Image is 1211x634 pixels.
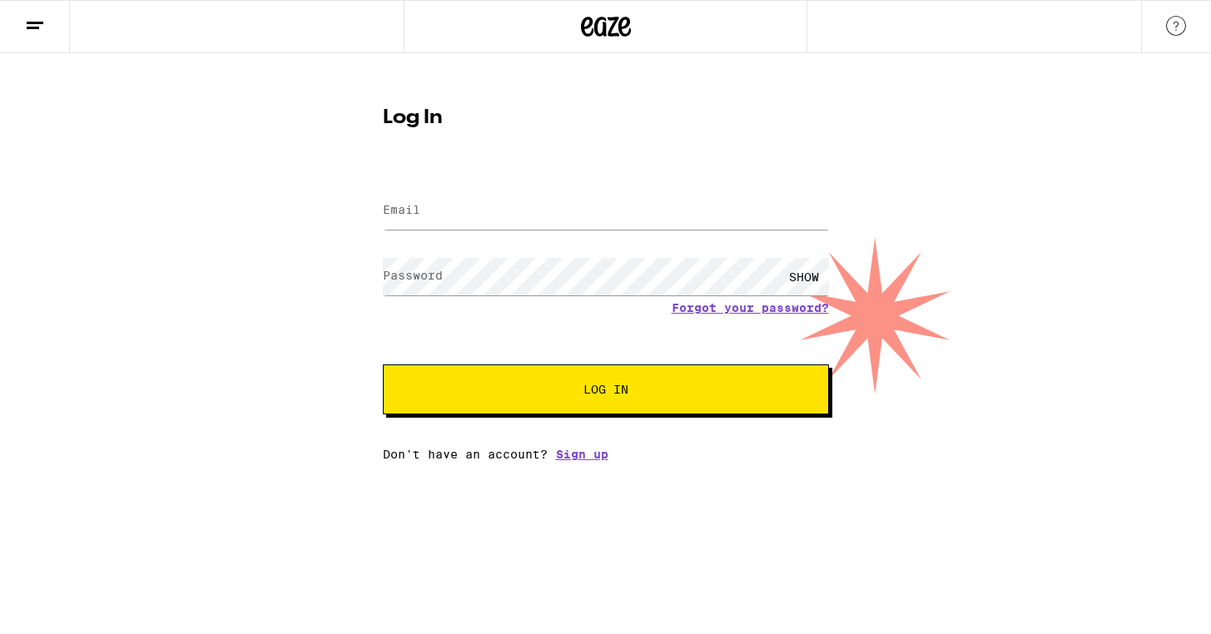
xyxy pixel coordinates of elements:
[383,364,829,414] button: Log In
[383,448,829,461] div: Don't have an account?
[583,384,628,395] span: Log In
[383,108,829,128] h1: Log In
[556,448,608,461] a: Sign up
[779,258,829,295] div: SHOW
[383,203,420,216] label: Email
[672,301,829,315] a: Forgot your password?
[383,192,829,230] input: Email
[383,269,443,282] label: Password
